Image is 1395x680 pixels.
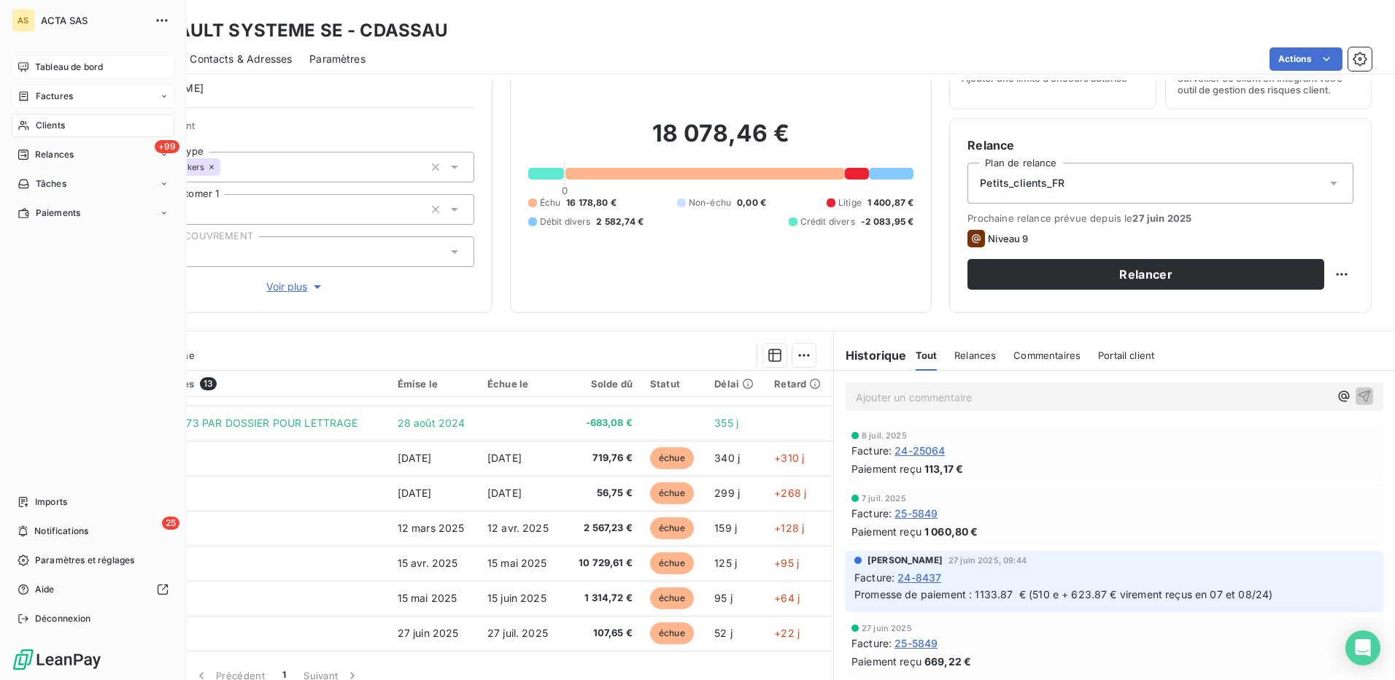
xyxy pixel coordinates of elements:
[714,557,737,569] span: 125 j
[128,18,448,44] h3: DASSAULT SYSTEME SE - CDASSAU
[854,570,894,585] span: Facture :
[186,203,198,216] input: Ajouter une valeur
[220,161,232,174] input: Ajouter une valeur
[967,136,1353,154] h6: Relance
[894,506,938,521] span: 25-5849
[714,452,740,464] span: 340 j
[967,259,1324,290] button: Relancer
[398,557,458,569] span: 15 avr. 2025
[1132,212,1191,224] span: 27 juin 2025
[266,279,325,294] span: Voir plus
[650,552,694,574] span: échue
[103,377,379,390] div: Pièces comptables
[573,591,633,606] span: 1 314,72 €
[867,196,914,209] span: 1 400,87 €
[36,177,66,190] span: Tâches
[573,416,633,430] span: -683,08 €
[12,549,174,572] a: Paramètres et réglages
[36,119,65,132] span: Clients
[487,487,522,499] span: [DATE]
[562,185,568,196] span: 0
[924,461,963,476] span: 113,17 €
[34,525,88,538] span: Notifications
[12,201,174,225] a: Paiements
[897,570,941,585] span: 24-8437
[1178,72,1359,96] span: Surveiller ce client en intégrant votre outil de gestion des risques client.
[573,486,633,501] span: 56,75 €
[980,176,1064,190] span: Petits_clients_FR
[398,592,457,604] span: 15 mai 2025
[924,524,978,539] span: 1 060,80 €
[867,554,943,567] span: [PERSON_NAME]
[398,487,432,499] span: [DATE]
[838,196,862,209] span: Litige
[200,377,217,390] span: 13
[190,52,292,66] span: Contacts & Adresses
[487,557,547,569] span: 15 mai 2025
[487,627,548,639] span: 27 juil. 2025
[573,556,633,571] span: 10 729,61 €
[117,120,474,140] span: Propriétés Client
[774,557,799,569] span: +95 j
[737,196,766,209] span: 0,00 €
[851,506,892,521] span: Facture :
[862,624,912,633] span: 27 juin 2025
[650,482,694,504] span: échue
[650,622,694,644] span: échue
[714,487,740,499] span: 299 j
[155,140,179,153] span: +99
[1098,349,1154,361] span: Portail client
[12,578,174,601] a: Aide
[566,196,617,209] span: 16 178,80 €
[36,90,73,103] span: Factures
[650,447,694,469] span: échue
[309,52,366,66] span: Paramètres
[596,215,644,228] span: 2 582,74 €
[854,588,1272,600] span: Promesse de paiement : 1133.87 € (510 e + 623.87 € virement reçus en 07 et 08/24)
[1345,630,1380,665] div: Open Intercom Messenger
[12,85,174,108] a: Factures
[916,349,938,361] span: Tout
[650,378,697,390] div: Statut
[12,9,35,32] div: AS
[1270,47,1342,71] button: Actions
[117,279,474,295] button: Voir plus
[12,648,102,671] img: Logo LeanPay
[41,15,146,26] span: ACTA SAS
[35,554,134,567] span: Paramètres et réglages
[894,443,945,458] span: 24-25064
[834,347,907,364] h6: Historique
[12,490,174,514] a: Imports
[774,522,804,534] span: +128 j
[398,452,432,464] span: [DATE]
[894,635,938,651] span: 25-5849
[851,635,892,651] span: Facture :
[12,55,174,79] a: Tableau de bord
[924,654,971,669] span: 669,22 €
[954,349,996,361] span: Relances
[714,417,738,429] span: 355 j
[398,627,459,639] span: 27 juin 2025
[12,114,174,137] a: Clients
[967,212,1353,224] span: Prochaine relance prévue depuis le
[528,119,914,163] h2: 18 078,46 €
[487,522,549,534] span: 12 avr. 2025
[162,517,179,530] span: 25
[861,215,914,228] span: -2 083,95 €
[862,431,907,440] span: 8 juil. 2025
[36,206,80,220] span: Paiements
[774,592,800,604] span: +64 j
[573,451,633,465] span: 719,76 €
[1013,349,1081,361] span: Commentaires
[487,378,556,390] div: Échue le
[12,172,174,196] a: Tâches
[398,417,465,429] span: 28 août 2024
[800,215,855,228] span: Crédit divers
[35,61,103,74] span: Tableau de bord
[35,495,67,509] span: Imports
[540,196,561,209] span: Échu
[35,612,91,625] span: Déconnexion
[540,215,591,228] span: Débit divers
[487,592,546,604] span: 15 juin 2025
[573,378,633,390] div: Solde dû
